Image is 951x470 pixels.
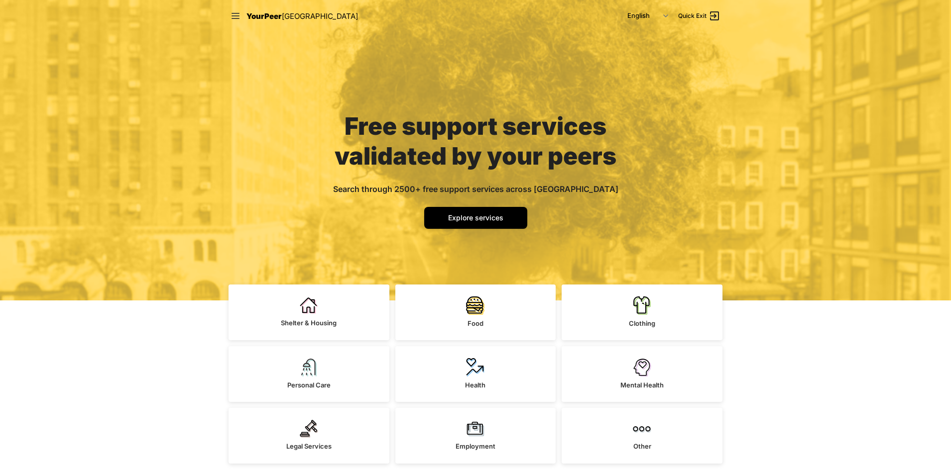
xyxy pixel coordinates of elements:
span: Health [465,381,485,389]
span: YourPeer [246,11,282,21]
span: Employment [456,442,495,450]
a: Other [562,408,722,464]
span: Mental Health [620,381,664,389]
a: Shelter & Housing [229,284,389,340]
a: Legal Services [229,408,389,464]
span: Legal Services [286,442,332,450]
span: Clothing [629,319,655,327]
a: Employment [395,408,556,464]
span: Personal Care [287,381,331,389]
span: [GEOGRAPHIC_DATA] [282,11,358,21]
a: Quick Exit [678,10,720,22]
span: Quick Exit [678,12,707,20]
span: Shelter & Housing [281,319,337,327]
a: Health [395,346,556,402]
span: Food [468,319,483,327]
a: Clothing [562,284,722,340]
a: Personal Care [229,346,389,402]
a: Mental Health [562,346,722,402]
a: Explore services [424,207,527,229]
span: Free support services validated by your peers [335,111,616,171]
span: Explore services [448,213,503,222]
a: Food [395,284,556,340]
a: YourPeer[GEOGRAPHIC_DATA] [246,10,358,22]
span: Other [633,442,651,450]
span: Search through 2500+ free support services across [GEOGRAPHIC_DATA] [333,184,618,194]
